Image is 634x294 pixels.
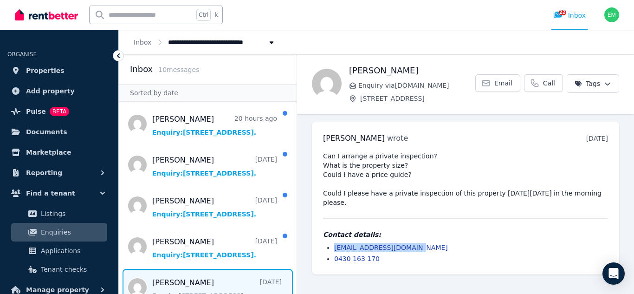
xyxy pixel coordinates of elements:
[7,123,111,141] a: Documents
[119,84,297,102] div: Sorted by date
[7,82,111,100] a: Add property
[543,78,555,88] span: Call
[26,167,62,178] span: Reporting
[575,79,600,88] span: Tags
[323,230,608,239] h4: Contact details:
[358,81,475,90] span: Enquiry via [DOMAIN_NAME]
[26,106,46,117] span: Pulse
[196,9,211,21] span: Ctrl
[41,264,104,275] span: Tenant checks
[312,69,342,98] img: Emily Quinn
[323,151,608,207] pre: Can I arrange a private inspection? What is the property size? Could I have a price guide? Could ...
[26,147,71,158] span: Marketplace
[524,74,563,92] a: Call
[602,262,625,285] div: Open Intercom Messenger
[11,260,107,279] a: Tenant checks
[41,245,104,256] span: Applications
[7,184,111,203] button: Find a tenant
[323,134,385,143] span: [PERSON_NAME]
[152,114,277,137] a: [PERSON_NAME]20 hours agoEnquiry:[STREET_ADDRESS].
[214,11,218,19] span: k
[334,255,380,262] a: 0430 163 170
[50,107,69,116] span: BETA
[7,143,111,162] a: Marketplace
[152,196,277,219] a: [PERSON_NAME][DATE]Enquiry:[STREET_ADDRESS].
[559,10,566,15] span: 22
[334,244,448,251] a: [EMAIL_ADDRESS][DOMAIN_NAME]
[134,39,151,46] a: Inbox
[387,134,408,143] span: wrote
[15,8,78,22] img: RentBetter
[119,30,291,54] nav: Breadcrumb
[26,188,75,199] span: Find a tenant
[41,227,104,238] span: Enquiries
[360,94,475,103] span: [STREET_ADDRESS]
[26,85,75,97] span: Add property
[152,236,277,260] a: [PERSON_NAME][DATE]Enquiry:[STREET_ADDRESS].
[41,208,104,219] span: Listings
[7,61,111,80] a: Properties
[11,242,107,260] a: Applications
[553,11,586,20] div: Inbox
[7,163,111,182] button: Reporting
[152,155,277,178] a: [PERSON_NAME][DATE]Enquiry:[STREET_ADDRESS].
[158,66,199,73] span: 10 message s
[26,126,67,137] span: Documents
[7,102,111,121] a: PulseBETA
[494,78,512,88] span: Email
[349,64,475,77] h1: [PERSON_NAME]
[11,204,107,223] a: Listings
[130,63,153,76] h2: Inbox
[586,135,608,142] time: [DATE]
[7,51,37,58] span: ORGANISE
[26,65,65,76] span: Properties
[475,74,520,92] a: Email
[604,7,619,22] img: Emma McLaren
[11,223,107,242] a: Enquiries
[567,74,619,93] button: Tags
